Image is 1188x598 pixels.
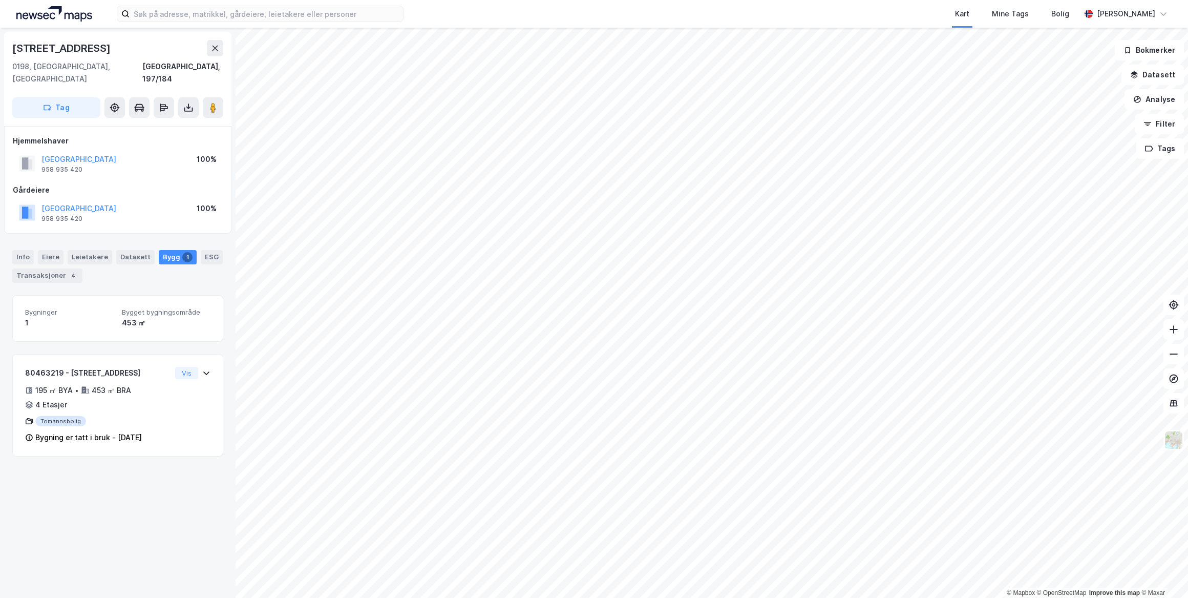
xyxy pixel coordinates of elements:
div: Bygg [159,250,197,264]
div: 1 [182,252,193,262]
div: 4 Etasjer [35,399,67,411]
div: [STREET_ADDRESS] [12,40,113,56]
iframe: Chat Widget [1137,549,1188,598]
span: Bygget bygningsområde [122,308,210,317]
div: Datasett [116,250,155,264]
div: Kart [955,8,969,20]
div: [PERSON_NAME] [1097,8,1155,20]
div: 958 935 420 [41,215,82,223]
div: 100% [197,153,217,166]
div: 958 935 420 [41,166,82,174]
div: 100% [197,202,217,215]
div: ESG [201,250,223,264]
div: 4 [68,271,78,281]
span: Bygninger [25,308,114,317]
img: Z [1164,430,1183,450]
button: Filter [1135,114,1184,134]
div: Bygning er tatt i bruk - [DATE] [35,431,142,444]
div: Info [12,250,34,264]
button: Analyse [1125,89,1184,110]
button: Vis [175,367,198,379]
button: Tags [1136,138,1184,159]
div: Bolig [1051,8,1069,20]
a: Improve this map [1089,589,1140,596]
button: Bokmerker [1115,40,1184,60]
div: Gårdeiere [13,184,223,196]
img: logo.a4113a55bc3d86da70a041830d287a7e.svg [16,6,92,22]
button: Tag [12,97,100,118]
a: Mapbox [1007,589,1035,596]
div: • [75,386,79,395]
a: OpenStreetMap [1037,589,1087,596]
div: Leietakere [68,250,112,264]
div: 1 [25,317,114,329]
div: Kontrollprogram for chat [1137,549,1188,598]
div: 453 ㎡ BRA [92,384,131,397]
div: 195 ㎡ BYA [35,384,73,397]
input: Søk på adresse, matrikkel, gårdeiere, leietakere eller personer [130,6,403,22]
div: Eiere [38,250,63,264]
div: 80463219 - [STREET_ADDRESS] [25,367,171,379]
div: [GEOGRAPHIC_DATA], 197/184 [142,60,223,85]
div: 453 ㎡ [122,317,210,329]
button: Datasett [1121,65,1184,85]
div: Hjemmelshaver [13,135,223,147]
div: Mine Tags [992,8,1029,20]
div: 0198, [GEOGRAPHIC_DATA], [GEOGRAPHIC_DATA] [12,60,142,85]
div: Transaksjoner [12,269,82,283]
